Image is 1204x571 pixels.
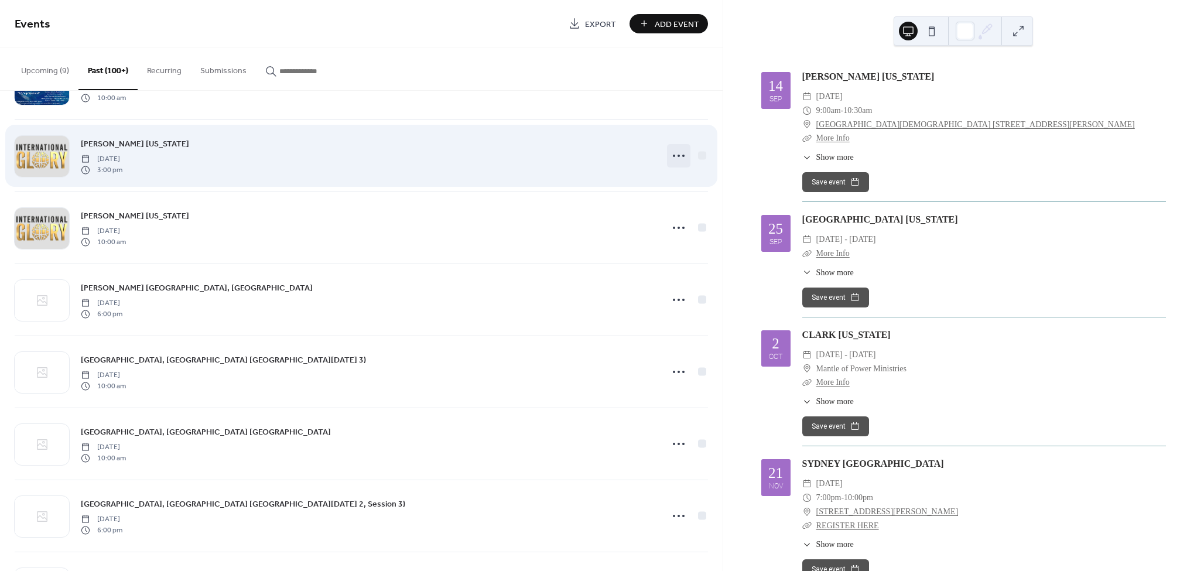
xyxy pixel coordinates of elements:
[802,151,854,163] button: ​Show more
[802,288,869,307] button: Save event
[802,491,812,505] div: ​
[81,370,126,381] span: [DATE]
[81,282,313,295] span: [PERSON_NAME] [GEOGRAPHIC_DATA], [GEOGRAPHIC_DATA]
[802,118,812,132] div: ​
[81,425,331,439] a: [GEOGRAPHIC_DATA], [GEOGRAPHIC_DATA] [GEOGRAPHIC_DATA]
[802,232,812,247] div: ​
[769,353,782,361] div: Oct
[81,442,126,453] span: [DATE]
[802,330,891,340] a: CLARK [US_STATE]
[81,498,405,511] span: [GEOGRAPHIC_DATA], [GEOGRAPHIC_DATA] [GEOGRAPHIC_DATA][DATE] 2, Session 3)
[81,525,122,535] span: 6:00 pm
[802,247,812,261] div: ​
[81,426,331,439] span: [GEOGRAPHIC_DATA], [GEOGRAPHIC_DATA] [GEOGRAPHIC_DATA]
[802,375,812,389] div: ​
[802,266,812,279] div: ​
[802,519,812,533] div: ​
[841,491,844,505] span: -
[81,137,189,151] a: [PERSON_NAME] [US_STATE]
[81,281,313,295] a: [PERSON_NAME] [GEOGRAPHIC_DATA], [GEOGRAPHIC_DATA]
[802,104,812,118] div: ​
[802,538,812,551] div: ​
[585,18,616,30] span: Export
[816,249,850,258] a: More Info
[816,118,1135,132] a: [GEOGRAPHIC_DATA][DEMOGRAPHIC_DATA] [STREET_ADDRESS][PERSON_NAME]
[81,237,126,247] span: 10:00 am
[81,353,366,367] a: [GEOGRAPHIC_DATA], [GEOGRAPHIC_DATA] [GEOGRAPHIC_DATA][DATE] 3)
[802,266,854,279] button: ​Show more
[816,521,879,530] a: REGISTER HERE
[816,491,842,505] span: 7:00pm
[15,13,50,36] span: Events
[81,381,126,391] span: 10:00 am
[81,154,122,165] span: [DATE]
[630,14,708,33] button: Add Event
[12,47,78,89] button: Upcoming (9)
[816,232,876,247] span: [DATE] - [DATE]
[81,138,189,151] span: [PERSON_NAME] [US_STATE]
[81,165,122,175] span: 3:00 pm
[81,298,122,309] span: [DATE]
[78,47,138,90] button: Past (100+)
[769,483,783,490] div: Nov
[816,477,843,491] span: [DATE]
[802,131,812,145] div: ​
[769,95,782,103] div: Sep
[81,210,189,223] span: [PERSON_NAME] [US_STATE]
[655,18,699,30] span: Add Event
[81,309,122,319] span: 6:00 pm
[816,348,876,362] span: [DATE] - [DATE]
[802,348,812,362] div: ​
[816,538,854,551] span: Show more
[81,497,405,511] a: [GEOGRAPHIC_DATA], [GEOGRAPHIC_DATA] [GEOGRAPHIC_DATA][DATE] 2, Session 3)
[802,459,944,469] a: SYDNEY [GEOGRAPHIC_DATA]
[81,226,126,237] span: [DATE]
[81,93,126,103] span: 10:00 am
[802,505,812,519] div: ​
[841,104,844,118] span: -
[816,104,841,118] span: 9:00am
[191,47,256,89] button: Submissions
[768,466,783,480] div: 21
[802,172,869,192] button: Save event
[843,104,872,118] span: 10:30am
[81,514,122,525] span: [DATE]
[802,477,812,491] div: ​
[802,90,812,104] div: ​
[560,14,625,33] a: Export
[802,151,812,163] div: ​
[802,214,958,224] a: [GEOGRAPHIC_DATA] [US_STATE]
[816,90,843,104] span: [DATE]
[802,416,869,436] button: Save event
[844,491,873,505] span: 10:00pm
[138,47,191,89] button: Recurring
[81,209,189,223] a: [PERSON_NAME] [US_STATE]
[816,395,854,408] span: Show more
[769,238,782,246] div: Sep
[816,378,850,387] a: More Info
[816,134,850,142] a: More Info
[768,78,783,93] div: 14
[816,151,854,163] span: Show more
[768,221,783,236] div: 25
[81,453,126,463] span: 10:00 am
[802,395,812,408] div: ​
[802,395,854,408] button: ​Show more
[802,362,812,376] div: ​
[81,354,366,367] span: [GEOGRAPHIC_DATA], [GEOGRAPHIC_DATA] [GEOGRAPHIC_DATA][DATE] 3)
[802,71,935,81] a: [PERSON_NAME] [US_STATE]
[816,362,907,376] span: Mantle of Power Ministries
[802,538,854,551] button: ​Show more
[816,266,854,279] span: Show more
[816,505,959,519] a: [STREET_ADDRESS][PERSON_NAME]
[772,336,779,351] div: 2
